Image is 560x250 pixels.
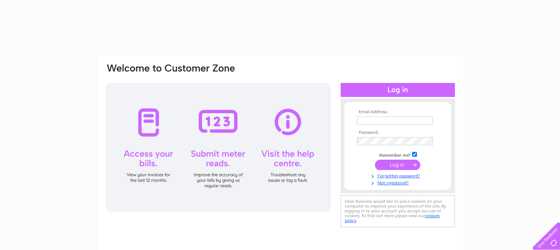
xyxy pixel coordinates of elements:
[345,213,440,223] a: cookies policy
[375,160,420,170] input: Submit
[341,195,455,227] div: Clear Business would like to place cookies on your computer to improve your experience of the sit...
[355,130,441,135] th: Password:
[357,172,441,179] a: Forgotten password?
[355,110,441,115] th: Email Address:
[357,179,441,186] a: Not registered?
[355,151,441,158] td: Remember me?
